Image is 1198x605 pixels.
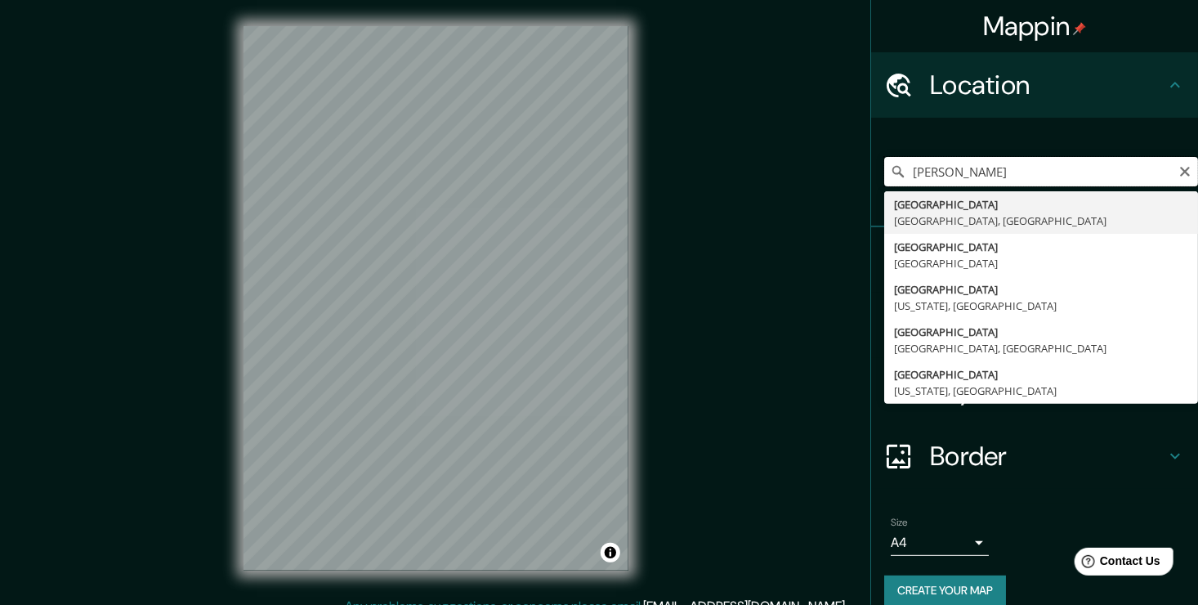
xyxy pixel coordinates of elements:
[1178,163,1191,178] button: Clear
[894,340,1188,356] div: [GEOGRAPHIC_DATA], [GEOGRAPHIC_DATA]
[871,423,1198,489] div: Border
[894,366,1188,383] div: [GEOGRAPHIC_DATA]
[894,196,1188,213] div: [GEOGRAPHIC_DATA]
[1053,541,1180,587] iframe: Help widget launcher
[1073,22,1086,35] img: pin-icon.png
[891,530,989,556] div: A4
[930,440,1165,473] h4: Border
[871,358,1198,423] div: Layout
[894,239,1188,255] div: [GEOGRAPHIC_DATA]
[894,281,1188,298] div: [GEOGRAPHIC_DATA]
[891,516,908,530] label: Size
[930,374,1165,407] h4: Layout
[894,213,1188,229] div: [GEOGRAPHIC_DATA], [GEOGRAPHIC_DATA]
[871,227,1198,293] div: Pins
[894,383,1188,399] div: [US_STATE], [GEOGRAPHIC_DATA]
[601,543,620,562] button: Toggle attribution
[894,324,1188,340] div: [GEOGRAPHIC_DATA]
[871,52,1198,118] div: Location
[930,69,1165,101] h4: Location
[983,10,1087,43] h4: Mappin
[894,255,1188,271] div: [GEOGRAPHIC_DATA]
[244,26,628,571] canvas: Map
[884,157,1198,186] input: Pick your city or area
[871,293,1198,358] div: Style
[894,298,1188,314] div: [US_STATE], [GEOGRAPHIC_DATA]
